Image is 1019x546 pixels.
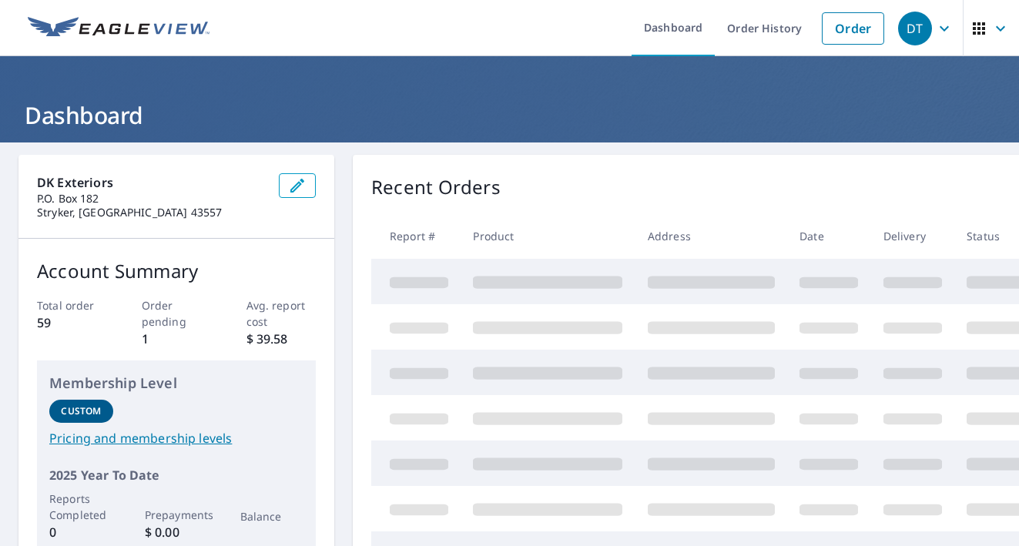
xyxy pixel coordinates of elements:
p: Membership Level [49,373,303,394]
th: Date [787,213,870,259]
div: DT [898,12,932,45]
p: P.O. Box 182 [37,192,266,206]
p: Stryker, [GEOGRAPHIC_DATA] 43557 [37,206,266,219]
a: Order [822,12,884,45]
p: Reports Completed [49,491,113,523]
p: Balance [240,508,304,524]
p: Prepayments [145,507,209,523]
p: Recent Orders [371,173,501,201]
th: Address [635,213,787,259]
th: Delivery [871,213,954,259]
h1: Dashboard [18,99,1001,131]
p: Total order [37,297,107,313]
p: $ 39.58 [246,330,317,348]
p: Custom [61,404,101,418]
a: Pricing and membership levels [49,429,303,447]
p: 1 [142,330,212,348]
th: Product [461,213,635,259]
p: 2025 Year To Date [49,466,303,484]
th: Report # [371,213,461,259]
p: Account Summary [37,257,316,285]
p: DK Exteriors [37,173,266,192]
p: 0 [49,523,113,541]
p: Order pending [142,297,212,330]
p: $ 0.00 [145,523,209,541]
p: 59 [37,313,107,332]
img: EV Logo [28,17,209,40]
p: Avg. report cost [246,297,317,330]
